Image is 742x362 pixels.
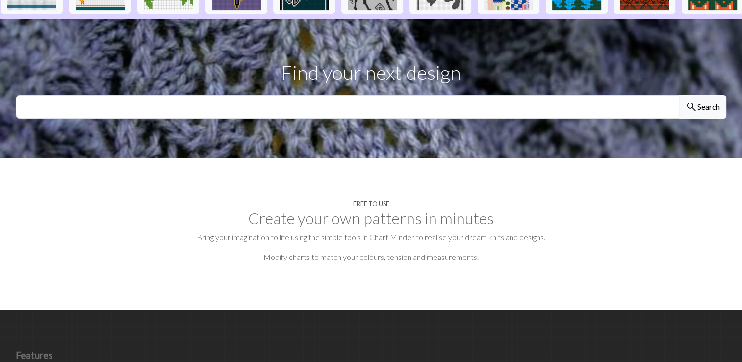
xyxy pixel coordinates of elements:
span: search [686,100,697,114]
h2: Create your own patterns in minutes [16,209,726,228]
h3: Features [16,349,726,361]
p: Modify charts to match your colours, tension and measurements. [16,251,726,263]
p: Find your next design [16,58,726,87]
p: Bring your imagination to life using the simple tools in Chart Minder to realise your dream knits... [16,232,726,243]
h4: Free to use [353,200,389,207]
button: Search [679,95,726,119]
